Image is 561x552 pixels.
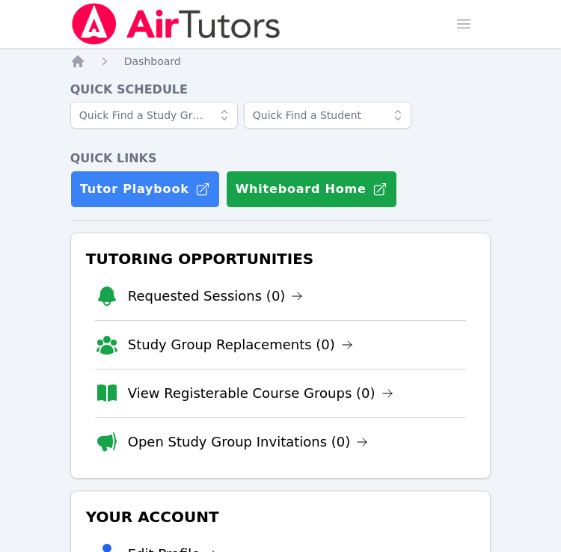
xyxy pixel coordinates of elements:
[70,3,282,45] img: Air Tutors
[128,383,393,404] a: View Registerable Course Groups (0)
[128,286,304,307] a: Requested Sessions (0)
[128,432,369,453] a: Open Study Group Invitations (0)
[70,102,238,129] input: Quick Find a Study Group
[70,171,220,208] a: Tutor Playbook
[83,503,479,530] h3: Your Account
[226,171,397,208] button: Whiteboard Home
[70,81,491,99] h4: Quick Schedule
[124,55,181,67] span: Dashboard
[70,150,491,168] h4: Quick Links
[124,54,181,69] a: Dashboard
[70,54,491,69] nav: Breadcrumb
[128,334,353,355] a: Study Group Replacements (0)
[83,245,479,272] h3: Tutoring Opportunities
[244,102,411,129] input: Quick Find a Student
